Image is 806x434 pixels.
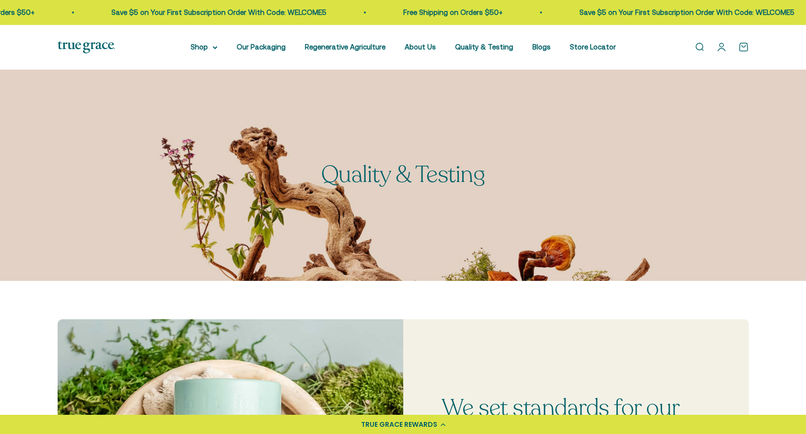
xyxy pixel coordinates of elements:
p: Save $5 on Your First Subscription Order With Code: WELCOME5 [105,7,320,18]
a: Quality & Testing [455,43,513,51]
a: About Us [405,43,436,51]
summary: Shop [191,41,217,53]
a: Our Packaging [237,43,286,51]
a: Free Shipping on Orders $50+ [397,8,496,16]
a: Blogs [532,43,551,51]
a: Regenerative Agriculture [305,43,385,51]
div: TRUE GRACE REWARDS [361,420,437,430]
a: Store Locator [570,43,616,51]
p: Save $5 on Your First Subscription Order With Code: WELCOME5 [573,7,788,18]
split-lines: Quality & Testing [321,159,485,190]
